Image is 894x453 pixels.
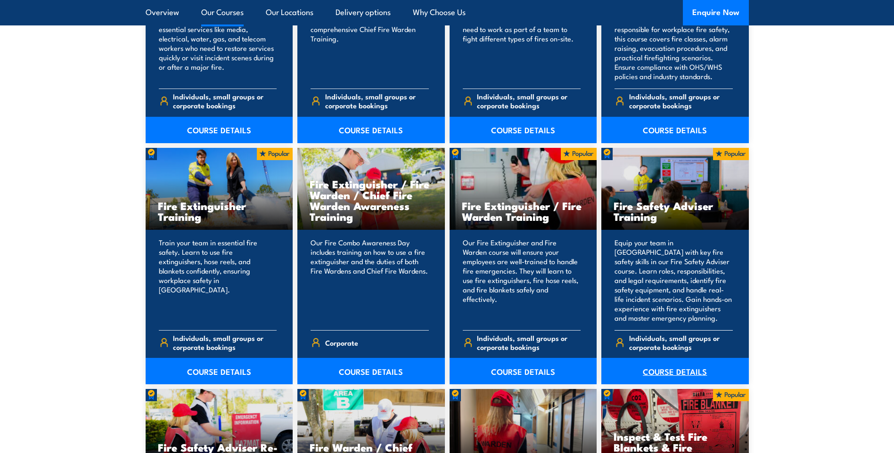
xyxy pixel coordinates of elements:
[146,117,293,143] a: COURSE DETAILS
[614,200,737,222] h3: Fire Safety Adviser Training
[297,117,445,143] a: COURSE DETAILS
[477,92,581,110] span: Individuals, small groups or corporate bookings
[325,335,358,350] span: Corporate
[463,238,581,323] p: Our Fire Extinguisher and Fire Warden course will ensure your employees are well-trained to handl...
[629,333,733,351] span: Individuals, small groups or corporate bookings
[173,333,277,351] span: Individuals, small groups or corporate bookings
[629,92,733,110] span: Individuals, small groups or corporate bookings
[462,200,585,222] h3: Fire Extinguisher / Fire Warden Training
[325,92,429,110] span: Individuals, small groups or corporate bookings
[297,358,445,384] a: COURSE DETAILS
[310,178,433,222] h3: Fire Extinguisher / Fire Warden / Chief Fire Warden Awareness Training
[477,333,581,351] span: Individuals, small groups or corporate bookings
[450,358,597,384] a: COURSE DETAILS
[146,358,293,384] a: COURSE DETAILS
[159,238,277,323] p: Train your team in essential fire safety. Learn to use fire extinguishers, hose reels, and blanke...
[450,117,597,143] a: COURSE DETAILS
[173,92,277,110] span: Individuals, small groups or corporate bookings
[601,117,749,143] a: COURSE DETAILS
[158,200,281,222] h3: Fire Extinguisher Training
[601,358,749,384] a: COURSE DETAILS
[311,238,429,323] p: Our Fire Combo Awareness Day includes training on how to use a fire extinguisher and the duties o...
[615,238,733,323] p: Equip your team in [GEOGRAPHIC_DATA] with key fire safety skills in our Fire Safety Adviser cours...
